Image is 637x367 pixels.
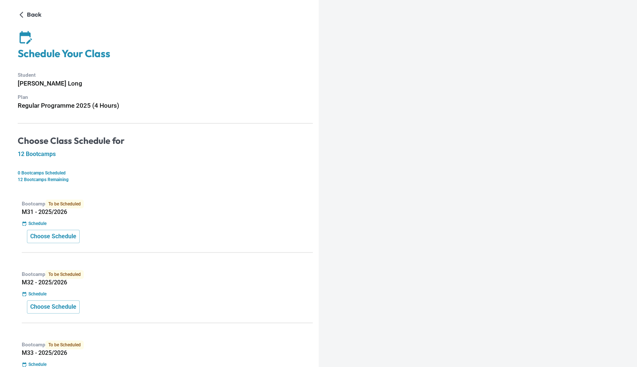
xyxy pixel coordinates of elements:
p: 12 Bootcamps Remaining [18,176,313,183]
button: Back [18,9,45,21]
button: Choose Schedule [27,300,80,314]
p: Plan [18,93,313,101]
span: To be Scheduled [45,340,84,349]
h5: M32 - 2025/2026 [22,279,313,286]
p: Bootcamp [22,270,313,279]
span: To be Scheduled [45,270,84,279]
h5: M31 - 2025/2026 [22,208,313,216]
h4: Schedule Your Class [18,47,313,60]
button: Choose Schedule [27,230,80,243]
span: To be Scheduled [45,200,84,208]
p: Student [18,71,313,79]
h6: Regular Programme 2025 (4 Hours) [18,101,313,111]
p: 0 Bootcamps Scheduled [18,170,313,176]
p: Choose Schedule [30,302,76,311]
p: Bootcamp [22,200,313,208]
p: Choose Schedule [30,232,76,241]
h5: 12 Bootcamps [18,150,313,158]
p: Schedule [28,291,46,297]
h4: Choose Class Schedule for [18,135,313,146]
p: Schedule [28,220,46,227]
p: Back [27,10,42,19]
p: Bootcamp [22,340,313,349]
h6: [PERSON_NAME] Long [18,79,313,89]
h5: M33 - 2025/2026 [22,349,313,357]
